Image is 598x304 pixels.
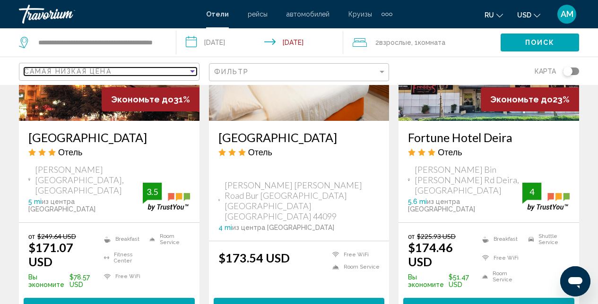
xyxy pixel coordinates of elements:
span: 5.6 mi [408,198,427,205]
del: $249.64 USD [37,232,76,240]
span: карта [535,65,556,78]
a: автомобилей [286,10,329,18]
li: Breakfast [99,232,145,246]
ins: $171.07 USD [28,240,73,269]
li: Free WiFi [328,251,380,259]
span: Отель [248,147,272,157]
span: из центра [GEOGRAPHIC_DATA] [28,198,95,213]
span: USD [517,11,531,19]
a: [GEOGRAPHIC_DATA] [218,130,380,144]
button: Change language [485,8,503,22]
button: Toggle map [556,67,579,76]
span: Экономьте до [111,94,173,104]
span: [PERSON_NAME] [PERSON_NAME] Road Bur [GEOGRAPHIC_DATA] [GEOGRAPHIC_DATA] [GEOGRAPHIC_DATA] 44099 [225,180,380,221]
li: Room Service [328,263,380,271]
a: Travorium [19,5,197,24]
span: Отель [58,147,82,157]
span: Вы экономите [408,273,446,288]
a: [GEOGRAPHIC_DATA] [28,130,190,144]
div: 4 [522,186,541,197]
a: Fortune Hotel Deira [408,130,570,144]
div: 3 star Hotel [408,147,570,157]
button: Travelers: 2 adults, 0 children [343,28,501,57]
span: [PERSON_NAME][GEOGRAPHIC_DATA], [GEOGRAPHIC_DATA] [35,164,142,195]
ins: $174.46 USD [408,240,453,269]
a: Отели [206,10,229,18]
a: Круизы [348,10,372,18]
span: 5 mi [28,198,42,205]
mat-select: Sort by [24,68,197,76]
span: Поиск [525,39,555,47]
span: Вы экономите [28,273,67,288]
span: от [28,232,35,240]
span: Комната [418,39,445,46]
button: User Menu [555,4,579,24]
li: Shuttle Service [524,232,570,246]
del: $225.93 USD [417,232,456,240]
div: 3 star Hotel [218,147,380,157]
img: trustyou-badge.svg [522,183,570,211]
li: Breakfast [477,232,523,246]
span: из центра [GEOGRAPHIC_DATA] [408,198,475,213]
span: Экономьте до [490,94,553,104]
span: [PERSON_NAME] Bin [PERSON_NAME] Rd Deira, [GEOGRAPHIC_DATA] [415,164,522,195]
span: ru [485,11,494,19]
span: Взрослые [379,39,411,46]
span: из центра [GEOGRAPHIC_DATA] [232,224,334,231]
span: от [408,232,415,240]
a: рейсы [248,10,268,18]
span: Отель [438,147,462,157]
li: Fitness Center [99,251,145,265]
button: Поиск [501,34,579,51]
button: Check-in date: Aug 24, 2025 Check-out date: Aug 30, 2025 [176,28,343,57]
span: 4 mi [218,224,232,231]
span: 2 [375,36,411,49]
p: $51.47 USD [408,273,477,288]
li: Free WiFi [477,251,523,265]
img: trustyou-badge.svg [143,183,190,211]
div: 3 star Hotel [28,147,190,157]
ins: $173.54 USD [218,251,290,265]
span: , 1 [411,36,445,49]
button: Extra navigation items [381,7,392,22]
li: Free WiFi [99,270,145,284]
span: Самая низкая цена [24,68,112,75]
span: Фильтр [214,68,249,76]
span: AM [561,9,573,19]
div: 23% [481,87,579,111]
iframe: Кнопка запуска окна обмена сообщениями [560,266,590,296]
li: Room Service [477,270,523,284]
div: 31% [102,87,199,111]
div: 3.5 [143,186,162,197]
p: $78.57 USD [28,273,99,288]
button: Change currency [517,8,540,22]
li: Room Service [145,232,190,246]
button: Filter [209,63,390,82]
